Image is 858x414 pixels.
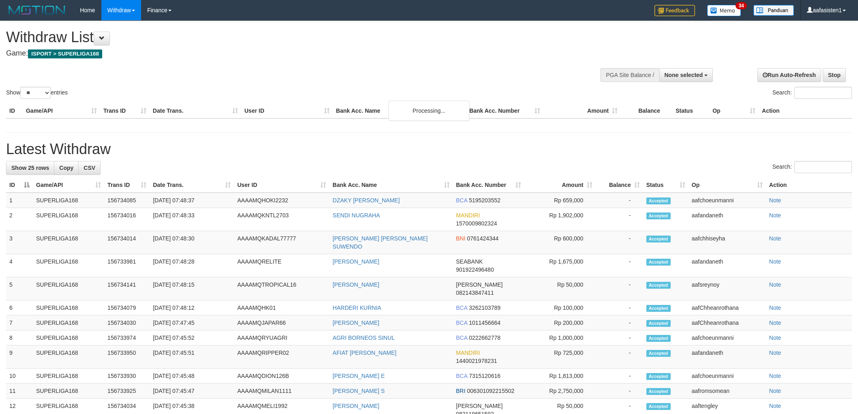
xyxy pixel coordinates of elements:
span: Copy 7315120616 to clipboard [469,373,500,379]
span: Copy 0761424344 to clipboard [467,235,499,242]
td: Rp 725,000 [524,345,596,369]
span: Accepted [646,197,671,204]
a: DZAKY [PERSON_NAME] [332,197,399,204]
span: Copy 1011456664 to clipboard [469,320,500,326]
span: Copy 1570009802324 to clipboard [456,220,497,227]
td: - [596,277,643,300]
span: [PERSON_NAME] [456,281,503,288]
a: Run Auto-Refresh [757,68,821,82]
img: Button%20Memo.svg [707,5,741,16]
td: 9 [6,345,33,369]
span: Copy 3262103789 to clipboard [469,305,500,311]
button: None selected [659,68,713,82]
td: [DATE] 07:48:15 [150,277,234,300]
td: - [596,208,643,231]
td: - [596,369,643,384]
td: AAAAMQTROPICAL16 [234,277,329,300]
td: [DATE] 07:45:51 [150,345,234,369]
td: aafchhiseyha [689,231,766,254]
th: Action [759,103,852,118]
td: aafandaneth [689,254,766,277]
span: Accepted [646,212,671,219]
label: Search: [772,87,852,99]
div: PGA Site Balance / [601,68,659,82]
td: SUPERLIGA168 [33,208,104,231]
td: 156733981 [104,254,150,277]
a: Note [769,281,781,288]
span: Accepted [646,373,671,380]
td: [DATE] 07:45:47 [150,384,234,399]
td: AAAAMQHK01 [234,300,329,315]
td: 156734079 [104,300,150,315]
td: AAAAMQJAPAR66 [234,315,329,330]
td: 156734016 [104,208,150,231]
td: 10 [6,369,33,384]
a: Note [769,197,781,204]
div: Processing... [388,101,470,121]
span: Copy 1440021978231 to clipboard [456,358,497,364]
h4: Game: [6,49,564,58]
span: ISPORT > SUPERLIGA168 [28,49,102,58]
td: - [596,345,643,369]
th: Action [766,178,852,193]
td: Rp 2,750,000 [524,384,596,399]
td: - [596,384,643,399]
td: aafandaneth [689,208,766,231]
td: 8 [6,330,33,345]
td: [DATE] 07:45:48 [150,369,234,384]
a: [PERSON_NAME] [332,403,379,409]
td: SUPERLIGA168 [33,277,104,300]
td: 7 [6,315,33,330]
a: [PERSON_NAME] [332,281,379,288]
td: AAAAMQDION126B [234,369,329,384]
span: MANDIRI [456,350,480,356]
td: [DATE] 07:48:30 [150,231,234,254]
a: Note [769,320,781,326]
td: - [596,254,643,277]
span: Accepted [646,305,671,312]
th: Balance [621,103,672,118]
a: AFIAT [PERSON_NAME] [332,350,396,356]
a: [PERSON_NAME] E [332,373,384,379]
td: SUPERLIGA168 [33,193,104,208]
th: Trans ID: activate to sort column ascending [104,178,150,193]
td: SUPERLIGA168 [33,384,104,399]
input: Search: [794,161,852,173]
img: MOTION_logo.png [6,4,68,16]
td: AAAAMQRIPPER02 [234,345,329,369]
span: Accepted [646,403,671,410]
span: BCA [456,373,468,379]
th: Date Trans. [150,103,241,118]
th: ID [6,103,23,118]
a: Note [769,305,781,311]
span: None selected [665,72,703,78]
th: User ID [241,103,333,118]
td: 11 [6,384,33,399]
span: Accepted [646,259,671,266]
td: AAAAMQRELITE [234,254,329,277]
th: Status [672,103,709,118]
td: 2 [6,208,33,231]
span: CSV [84,165,95,171]
a: [PERSON_NAME] [332,258,379,265]
td: - [596,300,643,315]
td: Rp 600,000 [524,231,596,254]
td: 156734014 [104,231,150,254]
td: 156733930 [104,369,150,384]
td: [DATE] 07:48:37 [150,193,234,208]
a: SENDI NUGRAHA [332,212,380,219]
td: - [596,330,643,345]
th: Balance: activate to sort column ascending [596,178,643,193]
th: Trans ID [100,103,150,118]
td: 6 [6,300,33,315]
td: 4 [6,254,33,277]
th: Game/API: activate to sort column ascending [33,178,104,193]
span: BCA [456,197,468,204]
a: Note [769,373,781,379]
td: Rp 50,000 [524,277,596,300]
span: 34 [736,2,746,9]
a: Show 25 rows [6,161,54,175]
a: HARDERI KURNIA [332,305,381,311]
span: BRI [456,388,465,394]
span: Copy 0222662778 to clipboard [469,335,500,341]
